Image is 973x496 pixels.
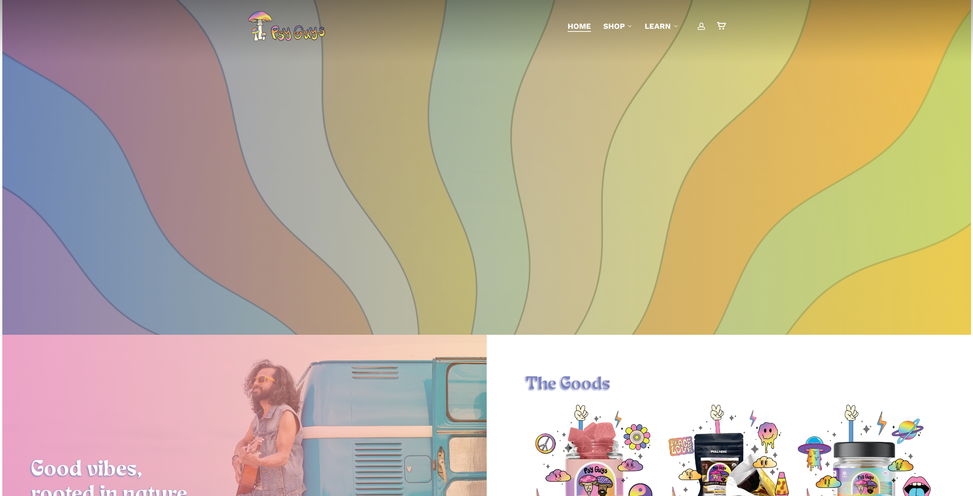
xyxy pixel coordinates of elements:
span: Learn [645,21,671,31]
h1: The Goods [525,374,932,395]
a: Home [568,21,591,31]
img: PsyGuys [248,11,325,41]
a: Learn [645,21,678,31]
span: Shop [603,21,625,31]
a: Shop [603,21,632,31]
